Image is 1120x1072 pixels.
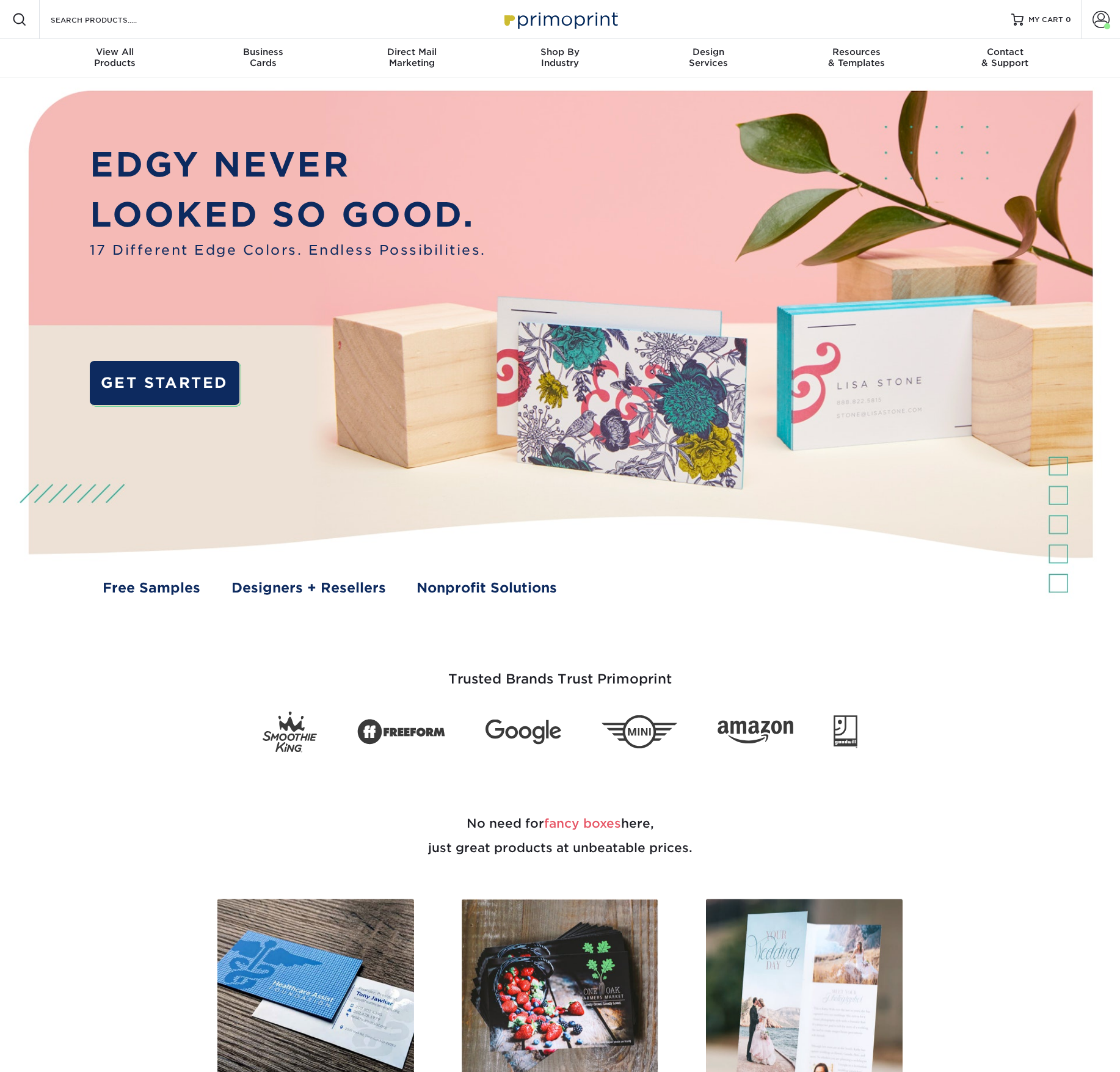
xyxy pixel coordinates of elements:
[931,39,1079,78] a: Contact& Support
[499,6,621,32] img: Primoprint
[634,46,782,68] div: Services
[263,712,317,753] img: Smoothie King
[203,642,917,702] h3: Trusted Brands Trust Primoprint
[782,39,931,78] a: Resources& Templates
[189,46,338,68] div: Cards
[49,12,169,27] input: SEARCH PRODUCTS.....
[782,46,931,68] div: & Templates
[103,578,200,598] a: Free Samples
[718,720,793,743] img: Amazon
[90,240,486,260] span: 17 Different Edge Colors. Endless Possibilities.
[416,578,557,598] a: Nonprofit Solutions
[485,720,561,745] img: Google
[90,189,486,240] p: LOOKED SO GOOD.
[231,578,386,598] a: Designers + Resellers
[189,39,338,78] a: BusinessCards
[90,139,486,190] p: EDGY NEVER
[41,39,189,78] a: View AllProducts
[189,46,338,57] span: Business
[544,816,621,831] span: fancy boxes
[338,39,486,78] a: Direct MailMarketing
[634,46,782,57] span: Design
[41,46,189,57] span: View All
[782,46,931,57] span: Resources
[357,712,445,751] img: Freeform
[931,46,1079,57] span: Contact
[203,782,917,889] h2: No need for here, just great products at unbeatable prices.
[1028,15,1063,25] span: MY CART
[834,715,857,748] img: Goodwill
[486,39,635,78] a: Shop ByIndustry
[1066,15,1071,24] span: 0
[338,46,486,68] div: Marketing
[338,46,486,57] span: Direct Mail
[931,46,1079,68] div: & Support
[90,361,239,405] a: GET STARTED
[634,39,782,78] a: DesignServices
[602,715,677,749] img: Mini
[486,46,635,68] div: Industry
[486,46,635,57] span: Shop By
[41,46,189,68] div: Products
